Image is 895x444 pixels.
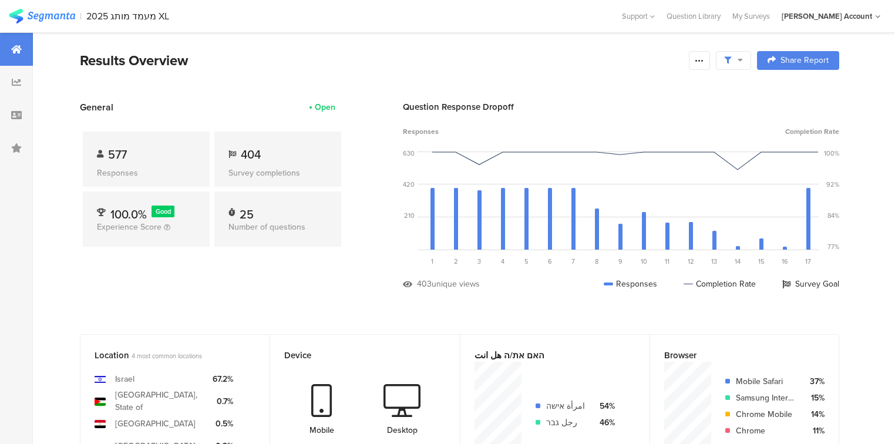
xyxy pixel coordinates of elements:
[108,146,127,163] span: 577
[404,211,415,220] div: 210
[622,7,655,25] div: Support
[804,375,825,388] div: 37%
[665,257,669,266] span: 11
[735,257,741,266] span: 14
[780,56,829,65] span: Share Report
[546,416,585,429] div: رجل גבר
[80,100,113,114] span: General
[524,257,529,266] span: 5
[213,373,233,385] div: 67.2%
[403,126,439,137] span: Responses
[736,425,795,437] div: Chrome
[782,11,872,22] div: [PERSON_NAME] Account
[594,400,615,412] div: 54%
[641,257,647,266] span: 10
[594,416,615,429] div: 46%
[804,425,825,437] div: 11%
[736,392,795,404] div: Samsung Internet
[115,389,203,413] div: [GEOGRAPHIC_DATA], State of
[403,180,415,189] div: 420
[785,126,839,137] span: Completion Rate
[804,408,825,421] div: 14%
[684,278,756,290] div: Completion Rate
[132,351,202,361] span: 4 most common locations
[309,424,334,436] div: Mobile
[80,50,683,71] div: Results Overview
[213,395,233,408] div: 0.7%
[758,257,765,266] span: 15
[824,149,839,158] div: 100%
[86,11,169,22] div: 2025 מעמד מותג XL
[431,257,433,266] span: 1
[782,257,788,266] span: 16
[115,418,196,430] div: [GEOGRAPHIC_DATA]
[661,11,726,22] a: Question Library
[9,9,75,23] img: segmanta logo
[726,11,776,22] a: My Surveys
[595,257,598,266] span: 8
[826,180,839,189] div: 92%
[475,349,616,362] div: האם את/ה هل انت
[241,146,261,163] span: 404
[604,278,657,290] div: Responses
[782,278,839,290] div: Survey Goal
[80,9,82,23] div: |
[571,257,575,266] span: 7
[736,408,795,421] div: Chrome Mobile
[804,392,825,404] div: 15%
[97,221,161,233] span: Experience Score
[827,211,839,220] div: 84%
[213,418,233,430] div: 0.5%
[805,257,811,266] span: 17
[664,349,805,362] div: Browser
[827,242,839,251] div: 77%
[711,257,717,266] span: 13
[387,424,418,436] div: Desktop
[736,375,795,388] div: Mobile Safari
[548,257,552,266] span: 6
[432,278,480,290] div: unique views
[546,400,585,412] div: امرأة אישה
[97,167,196,179] div: Responses
[240,206,254,217] div: 25
[477,257,481,266] span: 3
[95,349,236,362] div: Location
[115,373,134,385] div: Israel
[454,257,458,266] span: 2
[110,206,147,223] span: 100.0%
[501,257,504,266] span: 4
[417,278,432,290] div: 403
[228,167,327,179] div: Survey completions
[688,257,694,266] span: 12
[228,221,305,233] span: Number of questions
[315,101,335,113] div: Open
[403,100,839,113] div: Question Response Dropoff
[284,349,426,362] div: Device
[403,149,415,158] div: 630
[618,257,623,266] span: 9
[156,207,171,216] span: Good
